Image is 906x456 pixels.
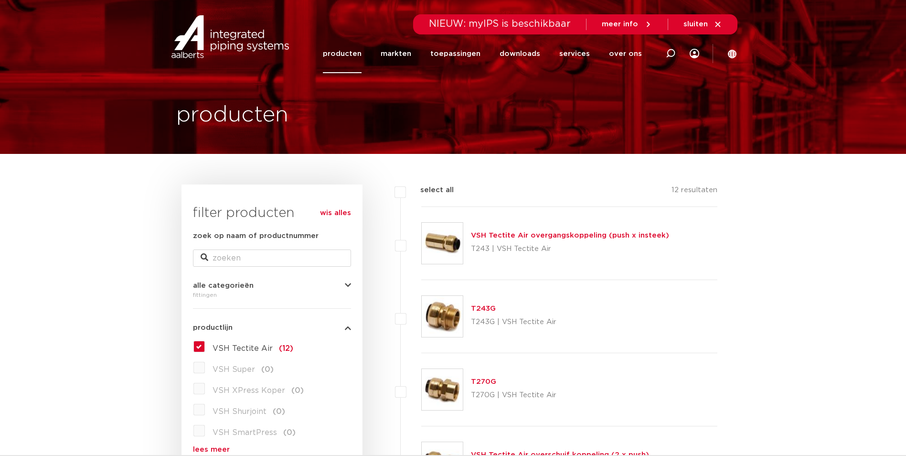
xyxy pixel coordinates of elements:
[406,185,454,196] label: select all
[609,34,642,73] a: over ons
[193,204,351,223] h3: filter producten
[690,34,699,73] div: my IPS
[213,345,273,352] span: VSH Tectite Air
[429,19,571,29] span: NIEUW: myIPS is beschikbaar
[422,369,463,410] img: Thumbnail for T270G
[471,378,496,385] a: T270G
[291,387,304,394] span: (0)
[500,34,540,73] a: downloads
[193,282,254,289] span: alle categorieën
[471,232,669,239] a: VSH Tectite Air overgangskoppeling (push x insteek)
[213,408,266,415] span: VSH Shurjoint
[422,223,463,264] img: Thumbnail for VSH Tectite Air overgangskoppeling (push x insteek)
[602,21,638,28] span: meer info
[683,21,708,28] span: sluiten
[273,408,285,415] span: (0)
[261,366,274,373] span: (0)
[683,20,722,29] a: sluiten
[193,324,233,331] span: productlijn
[193,324,351,331] button: productlijn
[422,296,463,337] img: Thumbnail for T243G
[213,366,255,373] span: VSH Super
[176,100,288,130] h1: producten
[213,387,285,394] span: VSH XPress Koper
[193,250,351,267] input: zoeken
[471,388,556,403] p: T270G | VSH Tectite Air
[471,241,669,257] p: T243 | VSH Tectite Air
[213,429,277,436] span: VSH SmartPress
[471,315,556,330] p: T243G | VSH Tectite Air
[471,305,496,312] a: T243G
[320,207,351,219] a: wis alles
[323,34,362,73] a: producten
[279,345,293,352] span: (12)
[193,289,351,301] div: fittingen
[193,230,319,242] label: zoek op naam of productnummer
[430,34,480,73] a: toepassingen
[283,429,296,436] span: (0)
[602,20,652,29] a: meer info
[193,282,351,289] button: alle categorieën
[193,446,351,453] a: lees meer
[559,34,590,73] a: services
[381,34,411,73] a: markten
[672,185,717,199] p: 12 resultaten
[323,34,642,73] nav: Menu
